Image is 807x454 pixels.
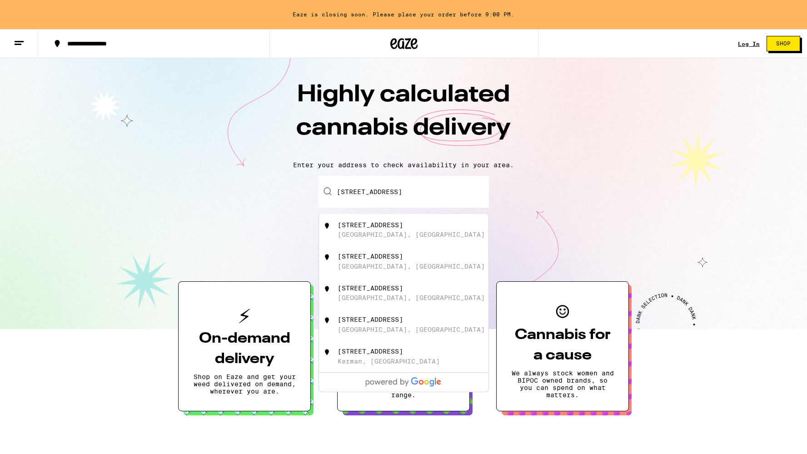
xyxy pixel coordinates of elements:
h1: Highly calculated cannabis delivery [244,79,563,154]
button: Shop [767,36,800,51]
div: [STREET_ADDRESS] [338,316,403,323]
div: [STREET_ADDRESS] [338,253,403,260]
input: Enter your delivery address [319,176,489,208]
div: Log In [738,41,760,47]
div: [GEOGRAPHIC_DATA], [GEOGRAPHIC_DATA] [338,294,485,301]
span: Shop [776,41,791,46]
div: [GEOGRAPHIC_DATA], [GEOGRAPHIC_DATA] [338,263,485,270]
img: location.svg [323,253,332,262]
img: location.svg [323,284,332,294]
div: [STREET_ADDRESS] [338,221,403,229]
img: location.svg [323,348,332,357]
p: We always stock women and BIPOC owned brands, so you can spend on what matters. [511,369,614,399]
img: location.svg [323,316,332,325]
h3: On-demand delivery [193,329,296,369]
div: Kerman, [GEOGRAPHIC_DATA] [338,358,440,365]
div: [STREET_ADDRESS] [338,284,403,292]
p: Enter your address to check availability in your area. [9,161,798,169]
div: [STREET_ADDRESS] [338,348,403,355]
div: [GEOGRAPHIC_DATA], [GEOGRAPHIC_DATA] [338,326,485,333]
h3: Cannabis for a cause [511,325,614,366]
img: location.svg [323,221,332,230]
p: Shop on Eaze and get your weed delivered on demand, wherever you are. [193,373,296,395]
button: On-demand deliveryShop on Eaze and get your weed delivered on demand, wherever you are. [178,281,311,411]
button: Cannabis for a causeWe always stock women and BIPOC owned brands, so you can spend on what matters. [496,281,629,411]
div: [GEOGRAPHIC_DATA], [GEOGRAPHIC_DATA] [338,231,485,238]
